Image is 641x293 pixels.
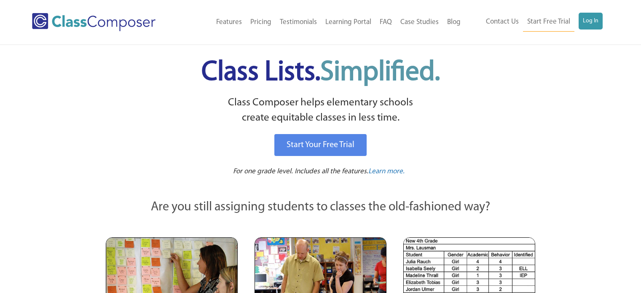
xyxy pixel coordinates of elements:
p: Class Composer helps elementary schools create equitable classes in less time. [105,95,537,126]
a: Learning Portal [321,13,375,32]
a: Contact Us [482,13,523,31]
span: Learn more. [368,168,405,175]
a: Log In [579,13,603,30]
a: Learn more. [368,167,405,177]
span: Simplified. [320,59,440,86]
a: Blog [443,13,465,32]
a: FAQ [375,13,396,32]
span: Start Your Free Trial [287,141,354,149]
span: For one grade level. Includes all the features. [233,168,368,175]
img: Class Composer [32,13,156,31]
span: Class Lists. [201,59,440,86]
a: Testimonials [276,13,321,32]
a: Start Your Free Trial [274,134,367,156]
p: Are you still assigning students to classes the old-fashioned way? [106,198,536,217]
a: Case Studies [396,13,443,32]
nav: Header Menu [465,13,603,32]
nav: Header Menu [182,13,464,32]
a: Features [212,13,246,32]
a: Start Free Trial [523,13,574,32]
a: Pricing [246,13,276,32]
